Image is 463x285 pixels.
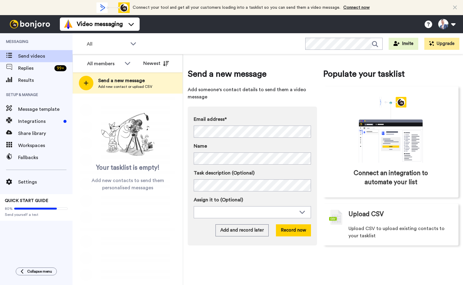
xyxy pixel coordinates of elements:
button: Invite [389,38,418,50]
a: Connect now [343,5,370,10]
span: 80% [5,206,13,211]
span: Share library [18,130,73,137]
div: animation [345,97,436,163]
span: Send a new message [98,77,152,84]
div: All members [87,60,121,67]
span: Add new contact or upload CSV [98,84,152,89]
button: Upgrade [424,38,459,50]
span: Settings [18,178,73,186]
span: All [87,40,127,48]
span: Add new contacts to send them personalised messages [82,177,174,191]
label: Email address* [194,116,311,123]
span: Add someone's contact details to send them a video message [188,86,317,101]
span: Video messaging [77,20,123,28]
span: Connect your tool and get all your customers loading into a tasklist so you can send them a video... [133,5,340,10]
span: Workspaces [18,142,73,149]
span: Populate your tasklist [323,68,458,80]
span: Send videos [18,53,73,60]
span: Collapse menu [27,269,52,274]
img: vm-color.svg [63,19,73,29]
span: Results [18,77,73,84]
img: bj-logo-header-white.svg [7,20,53,28]
button: Newest [139,57,173,69]
button: Record now [276,224,311,236]
div: 99 + [54,65,66,71]
span: Name [194,142,207,150]
button: Collapse menu [16,267,57,275]
img: csv-grey.png [329,210,342,225]
img: ready-set-action.png [98,110,158,159]
span: Upload CSV [348,210,384,219]
span: Upload CSV to upload existing contacts to your tasklist [348,225,452,239]
span: Send yourself a test [5,212,68,217]
span: QUICK START GUIDE [5,199,48,203]
span: Message template [18,106,73,113]
button: Add and record later [215,224,269,236]
label: Assign it to (Optional) [194,196,311,203]
span: Fallbacks [18,154,73,161]
span: Your tasklist is empty! [96,163,160,172]
span: Integrations [18,118,61,125]
span: Send a new message [188,68,317,80]
div: animation [96,2,130,13]
span: Replies [18,65,52,72]
span: Connect an integration to automate your list [349,169,433,187]
label: Task description (Optional) [194,169,311,177]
